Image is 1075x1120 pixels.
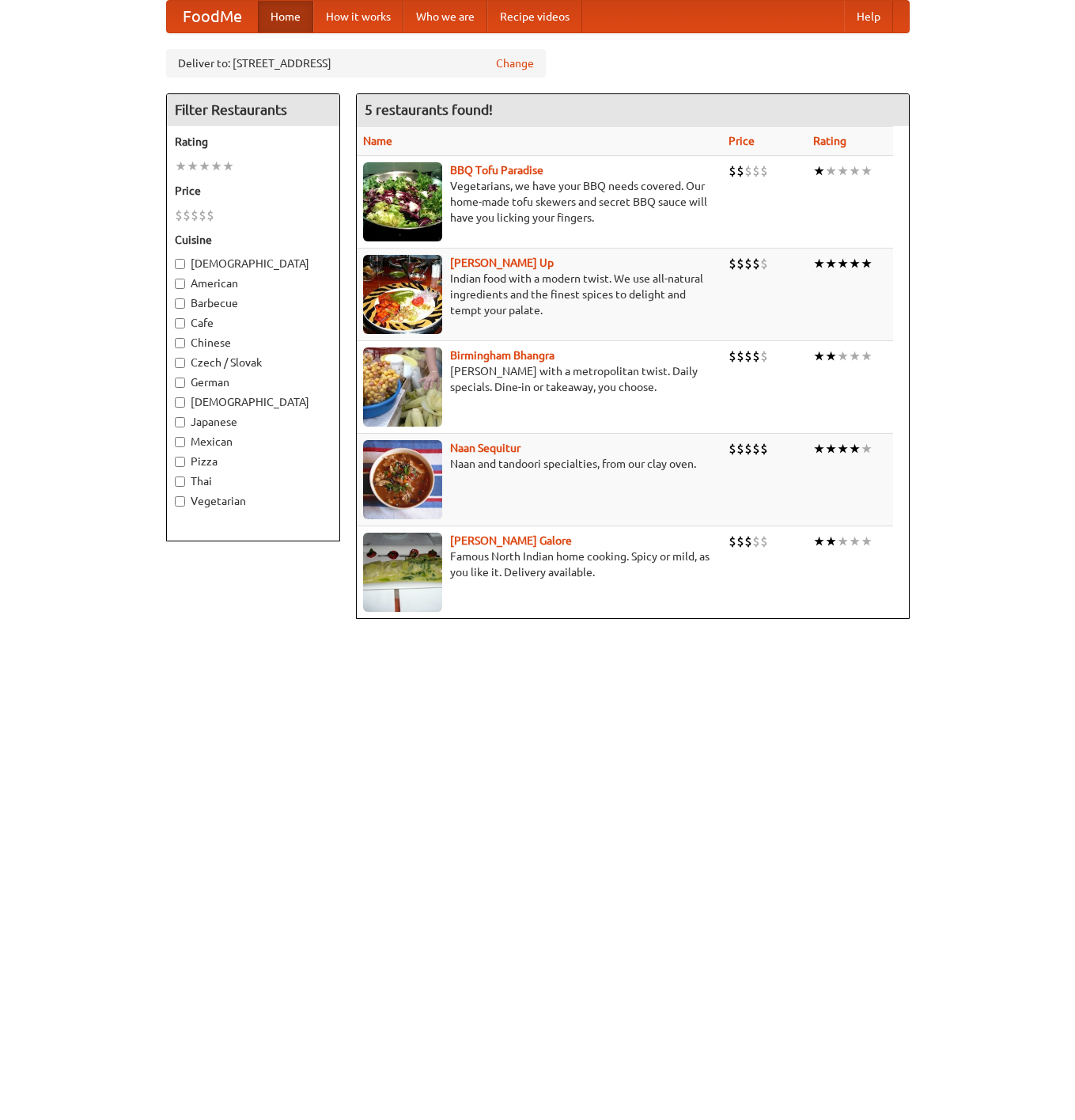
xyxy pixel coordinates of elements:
img: naansequitur.jpg [363,440,442,519]
input: American [175,279,185,289]
li: ★ [849,255,861,272]
li: ★ [813,347,825,365]
a: Change [496,55,534,71]
li: $ [736,533,744,550]
label: German [175,374,331,390]
li: ★ [861,533,872,550]
input: Cafe [175,318,185,328]
li: ★ [861,162,872,180]
a: Price [729,135,755,147]
img: tofuparadise.jpg [363,162,442,241]
label: Vegetarian [175,493,331,509]
img: bhangra.jpg [363,347,442,427]
a: Recipe videos [487,1,582,32]
li: ★ [210,158,222,175]
label: Pizza [175,454,331,469]
li: $ [760,255,768,272]
h5: Price [175,183,331,199]
input: Thai [175,476,185,487]
li: ★ [849,162,861,180]
h4: Filter Restaurants [167,94,339,126]
li: ★ [813,255,825,272]
li: ★ [849,440,861,457]
label: Czech / Slovak [175,355,331,370]
label: Chinese [175,335,331,351]
h5: Cuisine [175,232,331,248]
li: $ [206,207,214,224]
li: $ [736,255,744,272]
li: $ [744,533,752,550]
li: $ [752,440,760,457]
label: [DEMOGRAPHIC_DATA] [175,256,331,271]
li: ★ [849,533,861,550]
a: Who we are [403,1,487,32]
input: Pizza [175,457,185,467]
li: $ [729,440,736,457]
a: Home [258,1,313,32]
a: How it works [313,1,403,32]
label: Thai [175,473,331,489]
li: $ [729,533,736,550]
li: ★ [825,347,837,365]
li: ★ [187,158,199,175]
input: Mexican [175,437,185,447]
li: $ [752,255,760,272]
li: ★ [861,255,872,272]
li: $ [760,533,768,550]
b: [PERSON_NAME] Galore [450,534,572,547]
input: Czech / Slovak [175,358,185,368]
p: Famous North Indian home cooking. Spicy or mild, as you like it. Delivery available. [363,549,717,580]
li: $ [175,207,183,224]
li: ★ [222,158,234,175]
a: Birmingham Bhangra [450,349,555,362]
li: $ [744,162,752,180]
li: $ [752,162,760,180]
input: [DEMOGRAPHIC_DATA] [175,397,185,408]
li: $ [760,162,768,180]
li: ★ [825,255,837,272]
li: $ [736,162,744,180]
input: Barbecue [175,298,185,309]
a: Naan Sequitur [450,442,520,454]
a: Help [844,1,893,32]
li: $ [191,207,199,224]
input: Japanese [175,417,185,427]
li: $ [183,207,191,224]
a: FoodMe [167,1,258,32]
li: ★ [837,440,849,457]
li: $ [729,255,736,272]
li: $ [744,440,752,457]
li: $ [199,207,206,224]
input: [DEMOGRAPHIC_DATA] [175,259,185,269]
h5: Rating [175,134,331,150]
a: Rating [813,135,846,147]
li: ★ [849,347,861,365]
li: $ [744,255,752,272]
li: ★ [837,255,849,272]
li: $ [752,533,760,550]
p: Naan and tandoori specialties, from our clay oven. [363,456,717,472]
input: German [175,378,185,388]
p: [PERSON_NAME] with a metropolitan twist. Daily specials. Dine-in or takeaway, you choose. [363,363,717,395]
img: currygalore.jpg [363,533,442,612]
li: $ [744,347,752,365]
label: Cafe [175,315,331,331]
a: Name [363,135,392,147]
li: ★ [825,162,837,180]
li: ★ [837,162,849,180]
li: $ [729,162,736,180]
div: Deliver to: [STREET_ADDRESS] [166,49,546,78]
li: ★ [825,440,837,457]
label: Japanese [175,414,331,430]
li: ★ [813,440,825,457]
li: $ [736,440,744,457]
li: ★ [813,162,825,180]
a: [PERSON_NAME] Up [450,256,554,269]
a: BBQ Tofu Paradise [450,164,543,177]
label: American [175,275,331,291]
label: Mexican [175,434,331,450]
li: $ [752,347,760,365]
